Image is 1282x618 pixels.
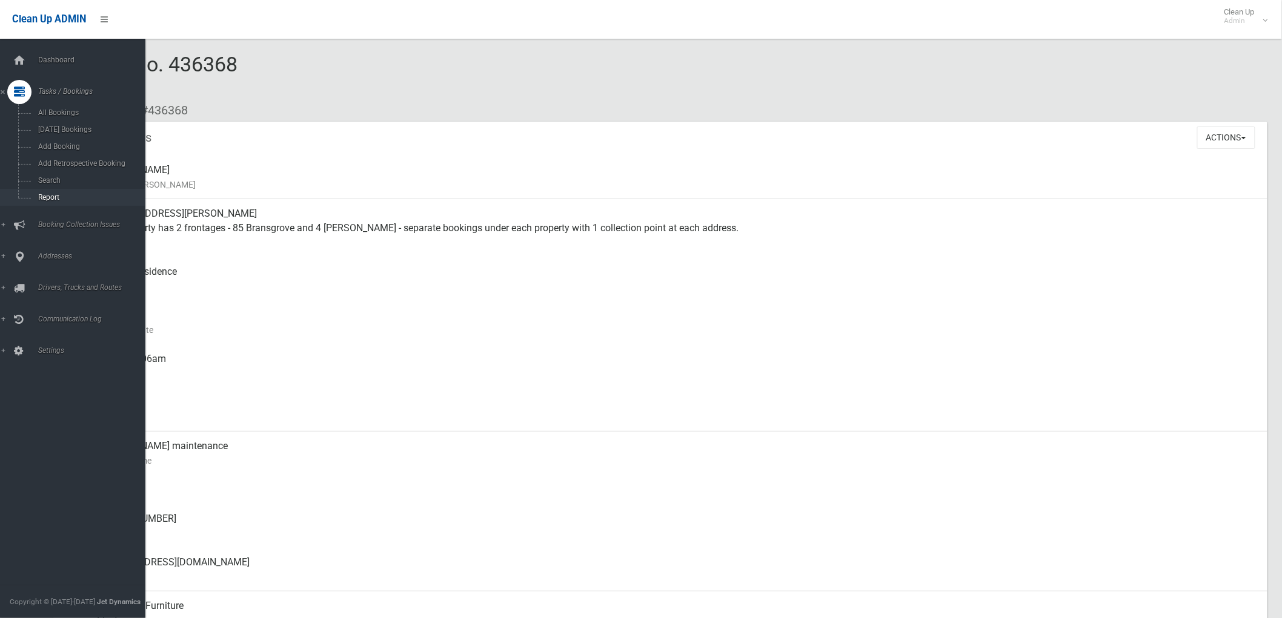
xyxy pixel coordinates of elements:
[97,410,1258,424] small: Zone
[97,482,1258,497] small: Mobile
[97,453,1258,468] small: Contact Name
[97,235,1258,250] small: Address
[53,548,1267,591] a: [EMAIL_ADDRESS][DOMAIN_NAME]Email
[97,199,1258,257] div: [STREET_ADDRESS][PERSON_NAME] Property has 2 frontages - 85 Bransgrove and 4 [PERSON_NAME] - sepa...
[53,52,237,99] span: Booking No. 436368
[1197,127,1255,149] button: Actions
[97,597,141,606] strong: Jet Dynamics
[97,570,1258,584] small: Email
[97,177,1258,192] small: Name of [PERSON_NAME]
[97,388,1258,432] div: [DATE]
[97,323,1258,337] small: Collection Date
[35,193,145,202] span: Report
[97,548,1258,591] div: [EMAIL_ADDRESS][DOMAIN_NAME]
[35,125,145,134] span: [DATE] Bookings
[35,252,156,260] span: Addresses
[35,283,156,292] span: Drivers, Trucks and Routes
[35,56,156,64] span: Dashboard
[10,597,95,606] span: Copyright © [DATE]-[DATE]
[97,526,1258,541] small: Landline
[97,257,1258,301] div: Front of Residence
[97,301,1258,344] div: [DATE]
[97,156,1258,199] div: [PERSON_NAME]
[35,176,145,185] span: Search
[97,279,1258,294] small: Pickup Point
[97,432,1258,475] div: [PERSON_NAME] maintenance
[1218,7,1267,25] span: Clean Up
[97,366,1258,381] small: Collected At
[35,220,156,229] span: Booking Collection Issues
[35,159,145,168] span: Add Retrospective Booking
[35,315,156,323] span: Communication Log
[97,504,1258,548] div: [PHONE_NUMBER]
[1224,16,1255,25] small: Admin
[132,99,188,122] li: #436368
[12,13,86,25] span: Clean Up ADMIN
[35,142,145,151] span: Add Booking
[35,108,145,117] span: All Bookings
[35,87,156,96] span: Tasks / Bookings
[35,346,156,355] span: Settings
[97,344,1258,388] div: [DATE] 10:06am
